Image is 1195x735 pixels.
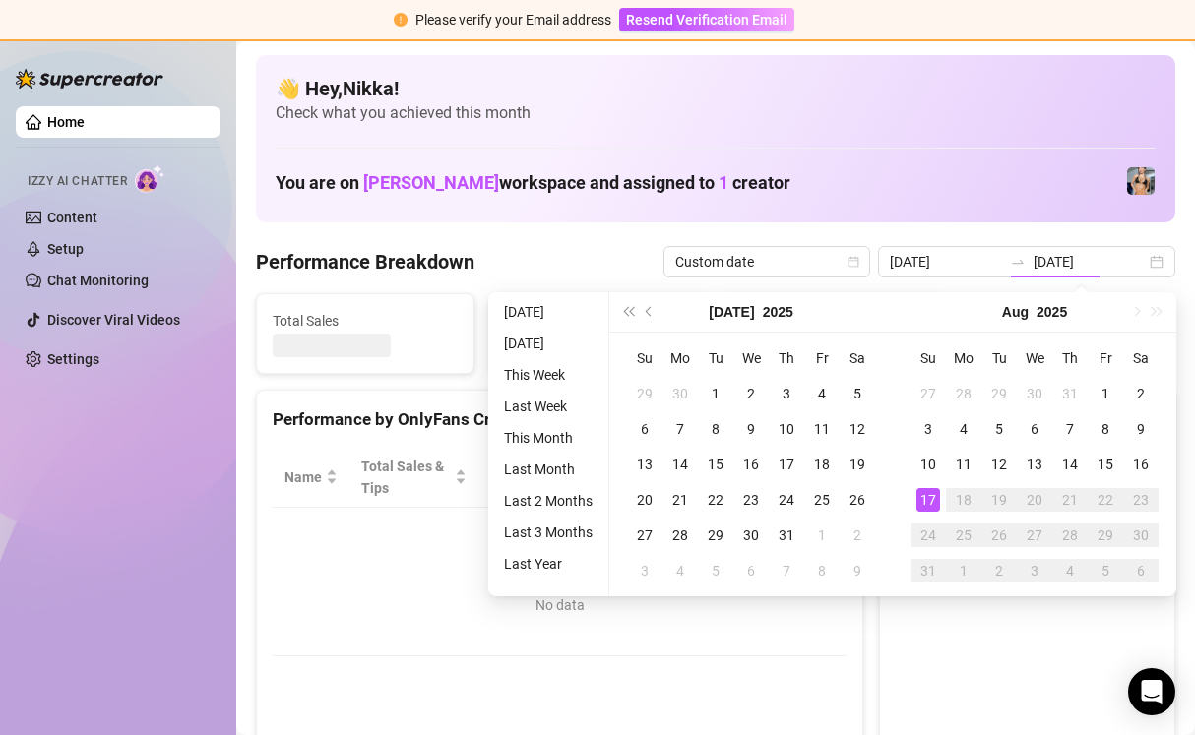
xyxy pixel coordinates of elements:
[292,594,827,616] div: No data
[1127,167,1155,195] img: Veronica
[896,406,1159,433] div: Sales by OnlyFans Creator
[47,210,97,225] a: Content
[1010,254,1026,270] span: to
[349,448,478,508] th: Total Sales & Tips
[726,456,820,499] span: Chat Conversion
[47,312,180,328] a: Discover Viral Videos
[361,456,451,499] span: Total Sales & Tips
[273,310,458,332] span: Total Sales
[490,456,584,499] div: Est. Hours Worked
[47,351,99,367] a: Settings
[47,273,149,288] a: Chat Monitoring
[135,164,165,193] img: AI Chatter
[623,456,687,499] span: Sales / Hour
[276,75,1156,102] h4: 👋 Hey, Nikka !
[16,69,163,89] img: logo-BBDzfeDw.svg
[273,406,847,433] div: Performance by OnlyFans Creator
[1034,251,1146,273] input: End date
[1128,668,1175,715] div: Open Intercom Messenger
[276,102,1156,124] span: Check what you achieved this month
[890,251,1002,273] input: Start date
[740,310,925,332] span: Messages Sent
[47,241,84,257] a: Setup
[619,8,794,31] button: Resend Verification Email
[284,466,322,488] span: Name
[719,172,728,193] span: 1
[47,114,85,130] a: Home
[28,172,127,191] span: Izzy AI Chatter
[1010,254,1026,270] span: swap-right
[715,448,848,508] th: Chat Conversion
[394,13,408,27] span: exclamation-circle
[276,172,790,194] h1: You are on workspace and assigned to creator
[626,12,787,28] span: Resend Verification Email
[273,448,349,508] th: Name
[848,256,859,268] span: calendar
[256,248,474,276] h4: Performance Breakdown
[363,172,499,193] span: [PERSON_NAME]
[611,448,715,508] th: Sales / Hour
[675,247,858,276] span: Custom date
[415,9,611,31] div: Please verify your Email address
[507,310,692,332] span: Active Chats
